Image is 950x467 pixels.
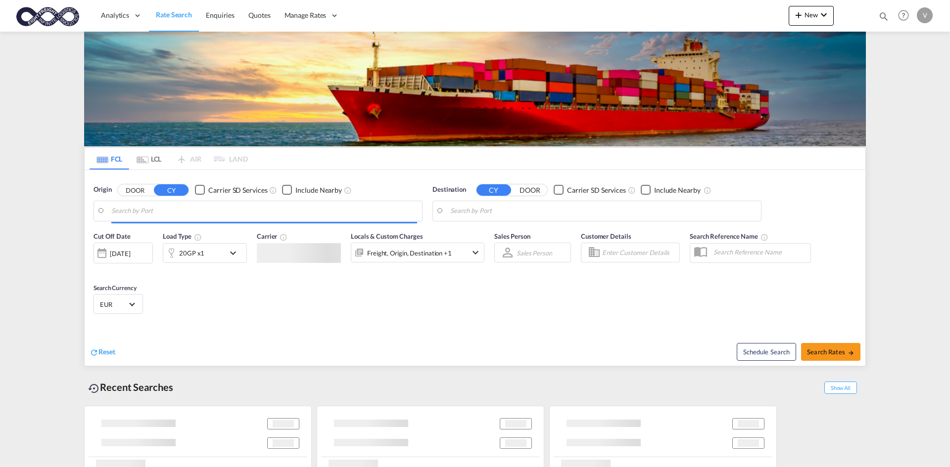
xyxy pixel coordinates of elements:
md-icon: Unchecked: Ignores neighbouring ports when fetching rates.Checked : Includes neighbouring ports w... [704,186,712,194]
span: Search Reference Name [690,232,768,240]
md-icon: icon-chevron-down [470,247,481,258]
button: CY [476,184,511,196]
md-icon: icon-magnify [878,11,889,22]
span: Quotes [248,11,270,19]
input: Search by Port [111,204,417,218]
md-icon: icon-backup-restore [88,382,100,394]
md-select: Sales Person [516,246,553,260]
button: CY [154,184,189,196]
span: Cut Off Date [94,232,131,240]
img: LCL+%26+FCL+BACKGROUND.png [84,32,866,146]
md-tab-item: FCL [90,148,129,170]
button: DOOR [118,184,152,196]
span: Locals & Custom Charges [351,232,423,240]
span: Manage Rates [285,10,327,20]
md-icon: Unchecked: Search for CY (Container Yard) services for all selected carriers.Checked : Search for... [269,186,277,194]
input: Search by Port [450,204,756,218]
div: [DATE] [110,249,130,258]
div: Include Nearby [295,185,342,195]
div: Carrier SD Services [567,185,626,195]
span: Carrier [257,232,287,240]
md-datepicker: Select [94,262,101,276]
md-checkbox: Checkbox No Ink [641,185,701,195]
md-checkbox: Checkbox No Ink [554,185,626,195]
span: New [793,11,830,19]
md-icon: icon-information-outline [194,233,202,241]
md-icon: The selected Trucker/Carrierwill be displayed in the rate results If the rates are from another f... [280,233,287,241]
md-icon: icon-chevron-down [227,247,244,259]
div: V [917,7,933,23]
span: Search Currency [94,284,137,292]
md-icon: icon-arrow-right [848,349,855,356]
div: Freight Origin Destination Factory Stuffingicon-chevron-down [351,243,484,262]
md-icon: Unchecked: Ignores neighbouring ports when fetching rates.Checked : Includes neighbouring ports w... [344,186,352,194]
button: icon-plus 400-fgNewicon-chevron-down [789,6,834,26]
span: Enquiries [206,11,235,19]
div: icon-refreshReset [90,347,115,358]
span: Load Type [163,232,202,240]
md-icon: icon-refresh [90,348,98,357]
span: Customer Details [581,232,631,240]
div: 20GP x1 [179,246,204,260]
div: [DATE] [94,243,153,263]
button: Search Ratesicon-arrow-right [801,343,860,361]
span: Show All [824,382,857,394]
div: Recent Searches [84,376,177,398]
button: Note: By default Schedule search will only considerorigin ports, destination ports and cut off da... [737,343,796,361]
div: Freight Origin Destination Factory Stuffing [367,246,452,260]
md-icon: Unchecked: Search for CY (Container Yard) services for all selected carriers.Checked : Search for... [628,186,636,194]
input: Enter Customer Details [602,245,676,260]
div: Include Nearby [654,185,701,195]
span: Analytics [101,10,129,20]
input: Search Reference Name [709,245,810,259]
md-select: Select Currency: € EUREuro [99,297,138,311]
div: 20GP x1icon-chevron-down [163,243,247,263]
span: EUR [100,300,128,309]
md-checkbox: Checkbox No Ink [282,185,342,195]
img: c818b980817911efbdc1a76df449e905.png [15,4,82,27]
span: Search Rates [807,348,855,356]
md-checkbox: Checkbox No Ink [195,185,267,195]
span: Reset [98,347,115,356]
button: DOOR [513,184,547,196]
div: Help [895,7,917,25]
span: Sales Person [494,232,530,240]
span: Origin [94,185,111,195]
div: icon-magnify [878,11,889,26]
md-icon: icon-chevron-down [818,9,830,21]
span: Help [895,7,912,24]
md-icon: icon-plus 400-fg [793,9,805,21]
span: Destination [432,185,466,195]
md-pagination-wrapper: Use the left and right arrow keys to navigate between tabs [90,148,248,170]
div: Origin DOOR CY Checkbox No InkUnchecked: Search for CY (Container Yard) services for all selected... [85,170,865,366]
md-tab-item: LCL [129,148,169,170]
div: Carrier SD Services [208,185,267,195]
md-icon: Your search will be saved by the below given name [760,233,768,241]
span: Rate Search [156,10,192,19]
